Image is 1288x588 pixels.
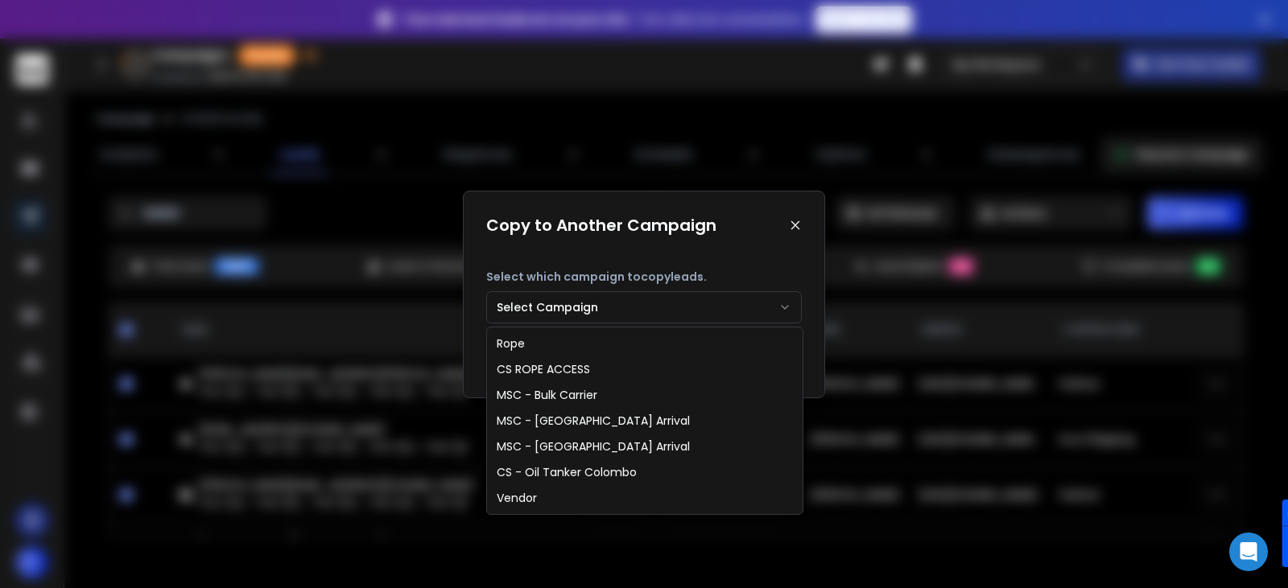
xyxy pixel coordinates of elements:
div: CS ROPE ACCESS [497,361,590,377]
div: Open Intercom Messenger [1229,532,1268,571]
div: MSC - [GEOGRAPHIC_DATA] Arrival [497,413,690,429]
h1: Copy to Another Campaign [486,214,716,236]
div: Rope [497,335,525,352]
div: CS - Oil Tanker Colombo [497,464,637,480]
p: Select which campaign to copy leads. [486,269,802,285]
div: Vendor [497,490,537,506]
div: MSC - Bulk Carrier [497,387,597,403]
button: Select Campaign [486,291,802,323]
div: MSC - [GEOGRAPHIC_DATA] Arrival [497,438,690,454]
